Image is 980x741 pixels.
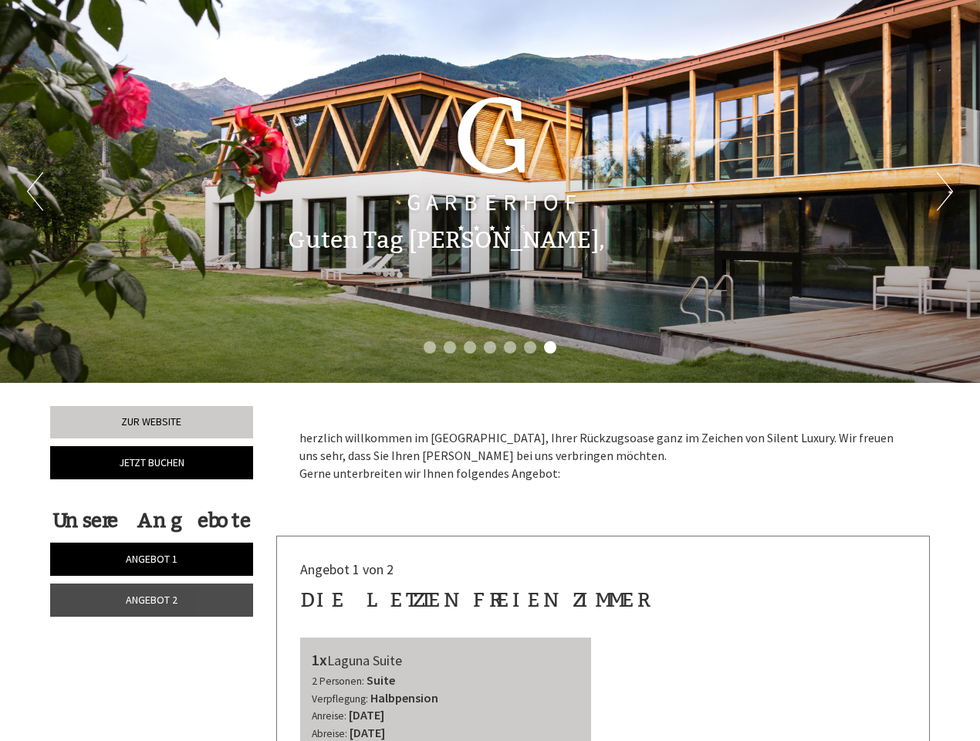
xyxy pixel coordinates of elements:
b: 1x [312,650,327,669]
small: 2 Personen: [312,675,364,688]
span: Angebot 1 von 2 [300,560,394,578]
button: Next [937,172,953,211]
b: [DATE] [349,707,384,722]
b: [DATE] [350,725,385,740]
button: Previous [27,172,43,211]
small: Anreise: [312,709,346,722]
b: Halbpension [370,690,438,705]
small: Verpflegung: [312,692,368,705]
a: Jetzt buchen [50,446,253,479]
h1: Guten Tag [PERSON_NAME], [288,228,605,253]
span: Angebot 2 [126,593,177,607]
span: Angebot 1 [126,552,177,566]
p: herzlich willkommen im [GEOGRAPHIC_DATA], Ihrer Rückzugsoase ganz im Zeichen von Silent Luxury. W... [299,429,907,482]
div: Laguna Suite [312,649,580,672]
small: Abreise: [312,727,347,740]
div: Unsere Angebote [50,506,253,535]
b: Suite [367,672,395,688]
div: die letzten freien Zimmer [300,586,644,614]
a: Zur Website [50,406,253,438]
